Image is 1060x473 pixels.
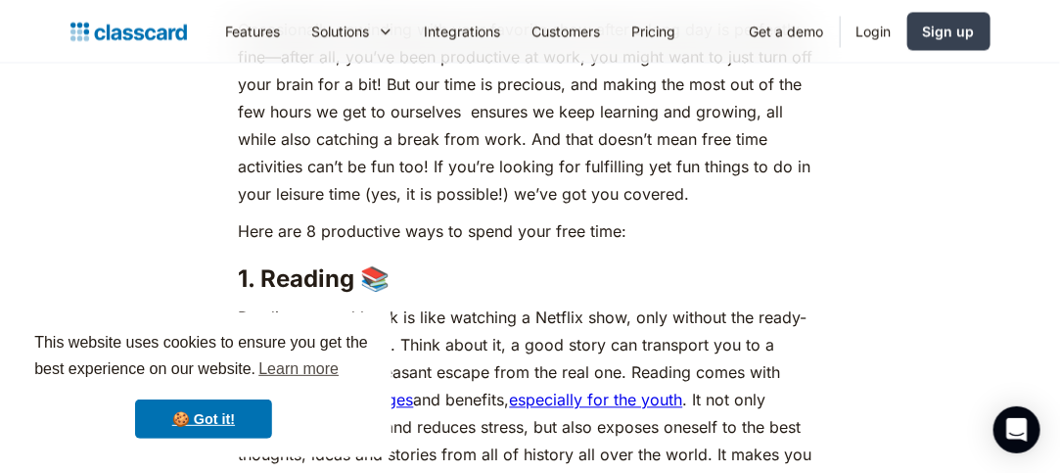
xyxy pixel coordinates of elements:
p: Occasionally unwinding with your favorite show after a long day is perfectly fine—after all, you’... [239,16,822,208]
a: home [70,18,187,45]
a: Sign up [907,12,991,50]
a: Get a demo [734,9,840,53]
a: dismiss cookie message [135,400,272,439]
a: Login [841,9,907,53]
div: Open Intercom Messenger [993,406,1040,453]
a: learn more about cookies [255,355,342,384]
a: Customers [517,9,617,53]
h3: ‍ [239,264,822,294]
span: This website uses cookies to ensure you get the best experience on our website. [34,331,373,384]
div: Sign up [923,21,975,41]
a: Features [210,9,297,53]
a: Pricing [617,9,692,53]
div: cookieconsent [16,312,392,457]
div: Solutions [297,9,409,53]
strong: 1. Reading 📚 [239,264,391,293]
p: Here are 8 productive ways to spend your free time: [239,217,822,245]
div: Solutions [312,21,370,41]
a: especially for the youth [510,390,683,409]
a: Integrations [409,9,517,53]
